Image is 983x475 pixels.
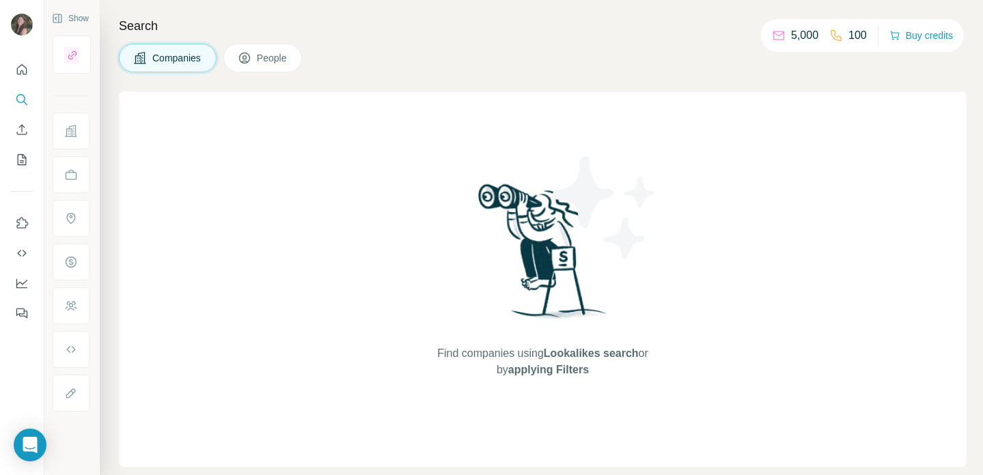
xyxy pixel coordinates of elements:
button: Buy credits [889,26,953,45]
img: Surfe Illustration - Woman searching with binoculars [472,180,614,332]
button: Dashboard [11,271,33,296]
button: Feedback [11,301,33,326]
button: Quick start [11,57,33,82]
button: Use Surfe API [11,241,33,265]
img: Avatar [11,14,33,35]
div: Open Intercom Messenger [14,429,46,461]
h4: Search [119,16,967,35]
span: Lookalikes search [544,347,639,359]
button: Use Surfe on LinkedIn [11,211,33,235]
button: My lists [11,147,33,172]
p: 100 [848,27,867,44]
button: Enrich CSV [11,117,33,142]
button: Show [42,8,98,29]
p: 5,000 [791,27,818,44]
span: Companies [152,51,202,65]
span: People [257,51,288,65]
button: Search [11,87,33,112]
img: Surfe Illustration - Stars [543,146,666,269]
span: applying Filters [508,364,589,375]
span: Find companies using or by [433,345,652,378]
